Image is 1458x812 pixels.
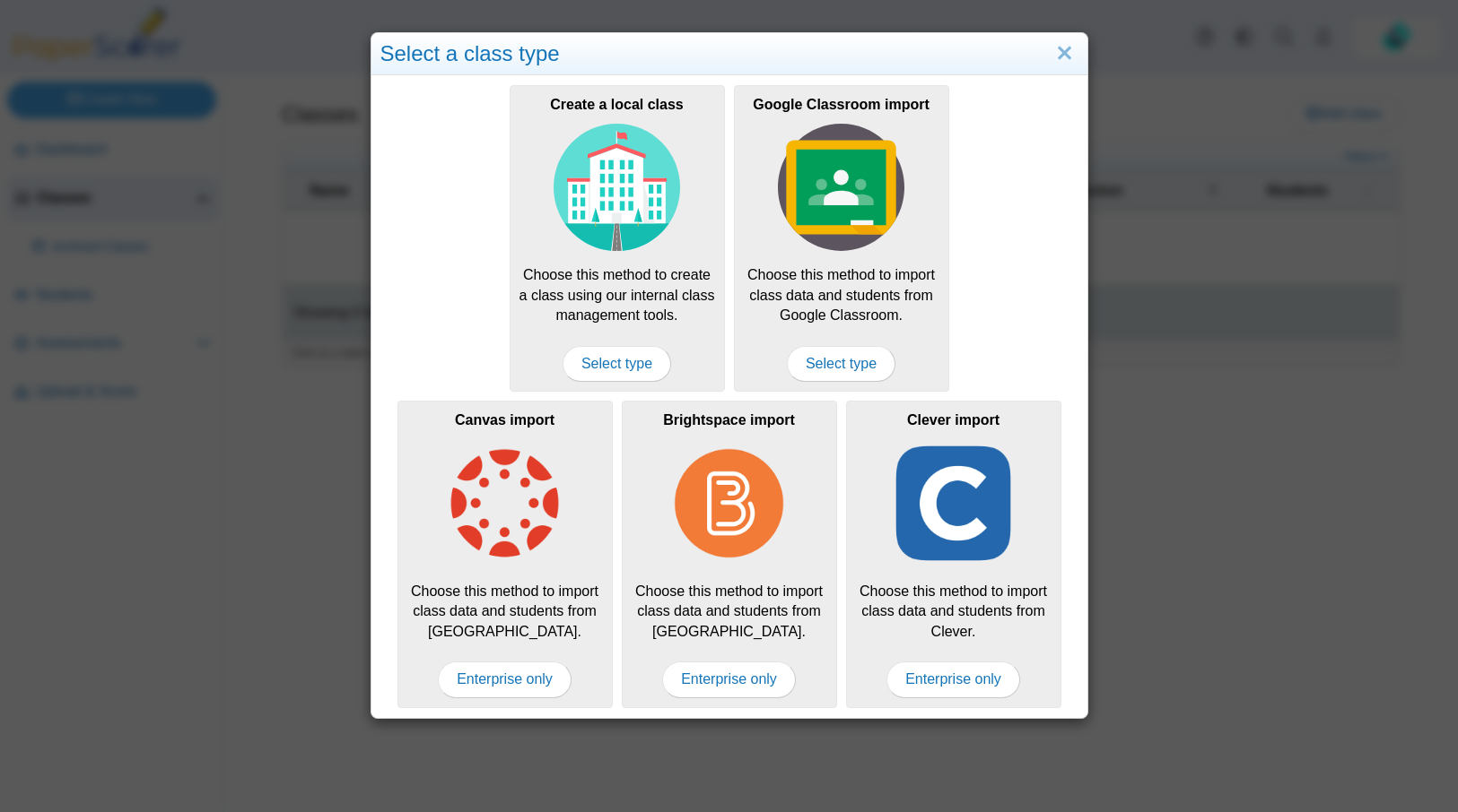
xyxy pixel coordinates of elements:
[734,85,949,392] div: Choose this method to import class data and students from Google Classroom.
[510,85,725,392] a: Create a local class Choose this method to create a class using our internal class management too...
[510,85,725,392] div: Choose this method to create a class using our internal class management tools.
[441,440,569,567] img: class-type-canvas.png
[846,401,1061,707] div: Choose this method to import class data and students from Clever.
[886,661,1020,697] span: Enterprise only
[371,33,1087,75] div: Select a class type
[890,440,1017,567] img: class-type-clever.png
[734,85,949,392] a: Google Classroom import Choose this method to import class data and students from Google Classroo...
[663,412,795,428] b: Brightspace import
[554,124,681,251] img: class-type-local.svg
[397,401,613,707] div: Choose this method to import class data and students from [GEOGRAPHIC_DATA].
[778,124,905,251] img: class-type-google-classroom.svg
[563,346,671,382] span: Select type
[907,412,1000,428] b: Clever import
[622,401,837,707] div: Choose this method to import class data and students from [GEOGRAPHIC_DATA].
[753,97,929,112] b: Google Classroom import
[1051,39,1078,69] a: Close
[550,97,684,112] b: Create a local class
[438,661,572,697] span: Enterprise only
[455,412,554,428] b: Canvas import
[662,661,796,697] span: Enterprise only
[787,346,895,382] span: Select type
[666,440,793,567] img: class-type-brightspace.png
